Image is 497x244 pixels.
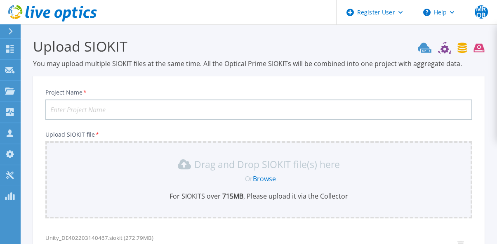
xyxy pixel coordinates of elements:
[33,59,485,68] p: You may upload multiple SIOKIT files at the same time. All the Optical Prime SIOKITs will be comb...
[45,99,472,120] input: Enter Project Name
[45,90,87,95] label: Project Name
[50,192,467,201] p: For SIOKITS over , Please upload it via the Collector
[194,160,340,168] p: Drag and Drop SIOKIT file(s) here
[33,37,485,56] h3: Upload SIOKIT
[45,131,472,138] p: Upload SIOKIT file
[475,5,488,19] span: MROB
[253,174,276,183] a: Browse
[245,174,253,183] span: Or
[45,234,153,242] span: Unity_DE402203140467.siokit (272.79MB)
[221,192,243,201] b: 715 MB
[50,158,467,201] div: Drag and Drop SIOKIT file(s) here OrBrowseFor SIOKITS over 715MB, Please upload it via the Collector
